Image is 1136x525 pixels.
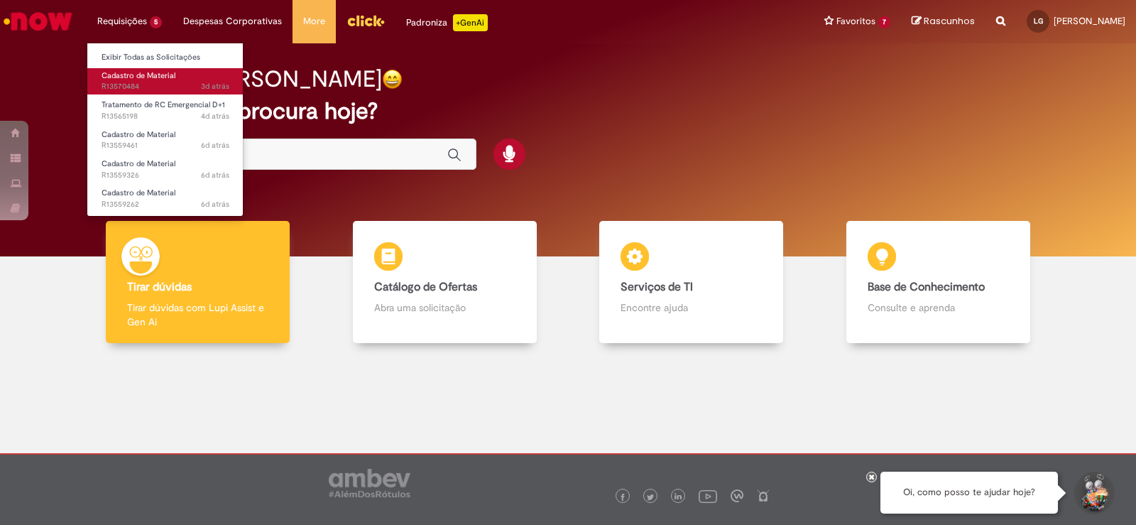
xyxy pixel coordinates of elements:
a: Serviços de TI Encontre ajuda [568,221,815,344]
img: logo_footer_ambev_rotulo_gray.png [329,469,410,497]
span: Cadastro de Material [102,70,175,81]
span: R13565198 [102,111,229,122]
span: R13559461 [102,140,229,151]
h2: O que você procura hoje? [110,99,1026,124]
p: Tirar dúvidas com Lupi Assist e Gen Ai [127,301,268,329]
span: R13559262 [102,199,229,210]
img: happy-face.png [382,69,403,90]
img: logo_footer_facebook.png [619,494,626,501]
a: Aberto R13565198 : Tratamento de RC Emergencial D+1 [87,97,244,124]
span: 4d atrás [201,111,229,121]
p: Abra uma solicitação [374,301,515,315]
a: Aberto R13570484 : Cadastro de Material [87,68,244,94]
span: 6d atrás [201,199,229,210]
time: 25/09/2025 08:48:43 [201,111,229,121]
a: Rascunhos [912,15,975,28]
span: [PERSON_NAME] [1054,15,1125,27]
a: Aberto R13559461 : Cadastro de Material [87,127,244,153]
time: 26/09/2025 12:48:30 [201,81,229,92]
b: Base de Conhecimento [868,280,985,294]
span: 5 [150,16,162,28]
img: logo_footer_twitter.png [647,494,654,501]
img: logo_footer_workplace.png [731,489,743,502]
span: Cadastro de Material [102,158,175,169]
div: Oi, como posso te ajudar hoje? [880,472,1058,514]
span: Requisições [97,14,147,28]
span: 7 [878,16,890,28]
time: 23/09/2025 14:27:56 [201,170,229,180]
button: Iniciar Conversa de Suporte [1072,472,1115,514]
span: Despesas Corporativas [183,14,282,28]
span: More [303,14,325,28]
img: logo_footer_naosei.png [757,489,770,502]
a: Aberto R13559262 : Cadastro de Material [87,185,244,212]
time: 23/09/2025 14:16:54 [201,199,229,210]
a: Catálogo de Ofertas Abra uma solicitação [322,221,569,344]
b: Catálogo de Ofertas [374,280,477,294]
b: Serviços de TI [621,280,693,294]
h2: Bom dia, [PERSON_NAME] [110,67,382,92]
ul: Requisições [87,43,244,217]
a: Base de Conhecimento Consulte e aprenda [815,221,1062,344]
b: Tirar dúvidas [127,280,192,294]
span: Favoritos [836,14,875,28]
span: Cadastro de Material [102,188,175,198]
span: 6d atrás [201,140,229,151]
a: Exibir Todas as Solicitações [87,50,244,65]
a: Aberto R13559326 : Cadastro de Material [87,156,244,183]
img: click_logo_yellow_360x200.png [346,10,385,31]
img: logo_footer_youtube.png [699,487,717,505]
span: Rascunhos [924,14,975,28]
a: Tirar dúvidas Tirar dúvidas com Lupi Assist e Gen Ai [75,221,322,344]
span: R13570484 [102,81,229,92]
img: ServiceNow [1,7,75,36]
time: 23/09/2025 14:45:41 [201,140,229,151]
span: R13559326 [102,170,229,181]
span: 3d atrás [201,81,229,92]
span: LG [1034,16,1043,26]
p: Encontre ajuda [621,301,762,315]
div: Padroniza [406,14,488,31]
p: +GenAi [453,14,488,31]
span: Tratamento de RC Emergencial D+1 [102,99,225,110]
p: Consulte e aprenda [868,301,1009,315]
span: Cadastro de Material [102,129,175,140]
span: 6d atrás [201,170,229,180]
img: logo_footer_linkedin.png [674,493,682,502]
